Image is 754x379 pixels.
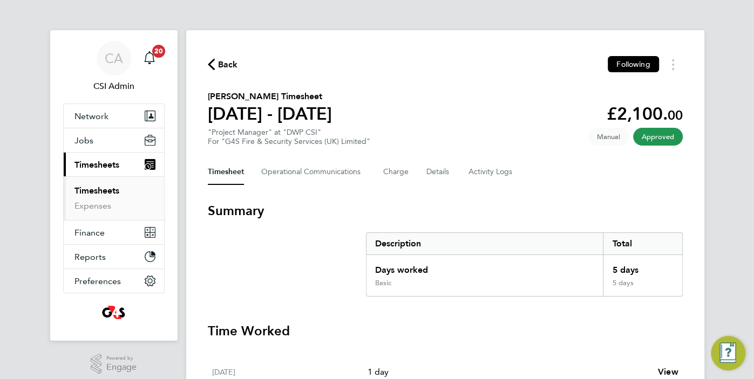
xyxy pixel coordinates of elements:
span: Jobs [74,135,93,146]
a: View [658,366,678,378]
span: Finance [74,228,105,238]
app-decimal: £2,100. [607,104,683,124]
h1: [DATE] - [DATE] [208,103,332,125]
a: Powered byEngage [91,354,137,374]
span: CA [105,51,123,65]
span: View [658,367,678,377]
h3: Summary [208,202,683,219]
span: Following [616,59,650,69]
span: CSI Admin [63,80,165,93]
button: Reports [64,245,164,268]
h2: [PERSON_NAME] Timesheet [208,90,332,103]
button: Details [426,159,451,185]
h3: Time Worked [208,322,683,340]
div: For "G4S Fire & Security Services (UK) Limited" [208,137,370,146]
div: Days worked [366,255,603,279]
div: Total [603,233,682,254]
a: Timesheets [74,185,119,196]
span: Reports [74,252,106,262]
span: Preferences [74,276,121,286]
button: Charge [383,159,409,185]
span: This timesheet was manually created. [588,128,629,146]
span: 00 [668,107,683,123]
button: Following [608,56,658,72]
button: Preferences [64,269,164,293]
a: Expenses [74,201,111,211]
span: Powered by [106,354,137,363]
nav: Main navigation [50,30,178,341]
div: "Project Manager" at "DWP CSI" [208,128,370,146]
button: Timesheets [64,153,164,176]
button: Jobs [64,128,164,152]
button: Timesheet [208,159,244,185]
button: Finance [64,220,164,244]
button: Engage Resource Center [711,336,745,370]
a: 20 [139,41,160,75]
span: This timesheet has been approved. [633,128,683,146]
div: Timesheets [64,176,164,220]
span: 20 [152,45,165,58]
button: Activity Logs [468,159,514,185]
span: Network [74,111,108,121]
button: Network [64,104,164,128]
button: Back [208,58,238,71]
a: CACSI Admin [63,41,165,93]
a: Go to home page [63,304,165,321]
div: 5 days [603,279,682,296]
img: g4sssuk-logo-retina.png [100,304,127,321]
div: Description [366,233,603,254]
span: Back [218,58,238,71]
button: Timesheets Menu [663,56,683,73]
div: 5 days [603,255,682,279]
button: Operational Communications [261,159,366,185]
span: Engage [106,363,137,372]
div: Basic [375,279,391,287]
p: 1 day [367,366,649,378]
div: Summary [366,232,683,297]
span: Timesheets [74,160,119,170]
